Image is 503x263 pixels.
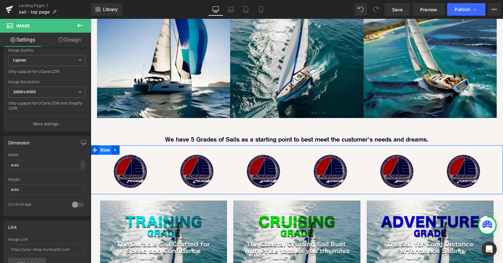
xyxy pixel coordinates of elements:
p: We have 5 Grades of Sails as a starting point to best meet the customer's needs and dreams. [6,115,406,126]
a: Expand / Collapse [21,126,29,136]
a: Design [47,33,92,47]
a: Preview [413,3,445,16]
div: Only support for UCare CDN [8,69,85,78]
button: Redo [370,3,382,16]
a: Mobile [253,3,268,16]
p: More settings [33,121,58,127]
span: Preview [420,6,437,13]
a: New Library [91,3,122,16]
div: Dimension [8,137,30,145]
div: Height [8,177,85,182]
button: Undo [354,3,367,16]
div: Image Resolution [8,80,85,84]
input: https://your-shop.myshopify.com [8,244,85,255]
a: Tablet [238,3,253,16]
div: Only support for UCare CDN and Shopify CDN [8,101,85,115]
div: Image Link [8,237,85,242]
div: Width [8,153,85,157]
div: Circle Image [8,202,66,208]
span: Save [392,6,403,13]
input: auto [8,184,85,195]
div: Image Quality [8,48,85,52]
div: - [81,161,84,169]
b: 3000x3000 [13,89,36,94]
button: More [488,3,500,16]
input: auto [8,160,85,170]
span: sail - top page [19,9,50,14]
button: Publish [447,3,485,16]
span: Library [103,7,118,12]
a: Laptop [223,3,238,16]
b: Lighter [13,58,26,62]
span: Image [16,23,30,28]
a: Landing Pages [19,3,91,8]
button: More settings [4,116,90,131]
div: Open Intercom Messenger [482,242,497,257]
span: Row [8,126,21,136]
div: Link [8,221,17,230]
span: Publish [455,7,470,12]
a: Desktop [208,3,223,16]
